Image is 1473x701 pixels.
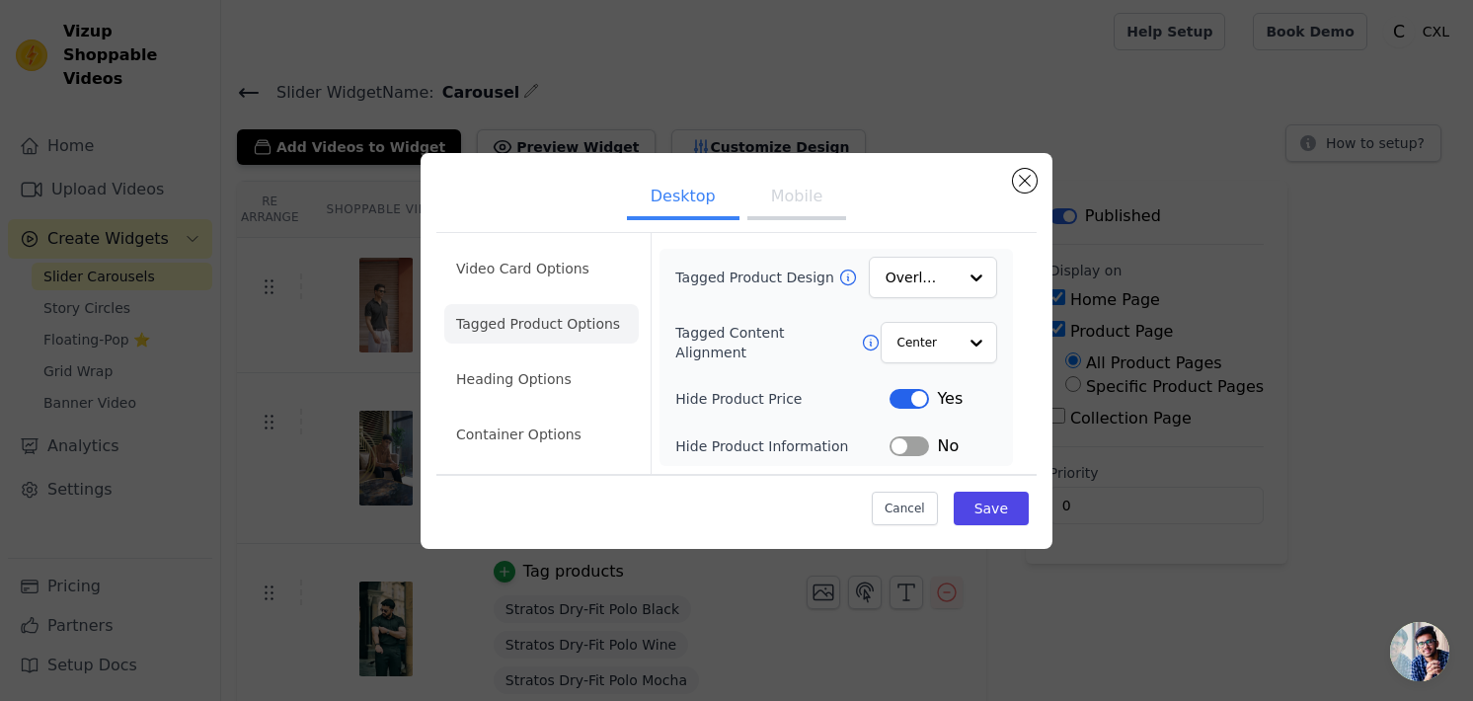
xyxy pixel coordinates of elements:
[444,249,639,288] li: Video Card Options
[675,323,860,362] label: Tagged Content Alignment
[1390,622,1449,681] a: Open chat
[937,434,959,458] span: No
[954,492,1029,525] button: Save
[675,389,890,409] label: Hide Product Price
[444,359,639,399] li: Heading Options
[937,387,963,411] span: Yes
[872,492,938,525] button: Cancel
[627,177,739,220] button: Desktop
[675,268,837,287] label: Tagged Product Design
[747,177,846,220] button: Mobile
[675,436,890,456] label: Hide Product Information
[444,304,639,344] li: Tagged Product Options
[444,415,639,454] li: Container Options
[1013,169,1037,193] button: Close modal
